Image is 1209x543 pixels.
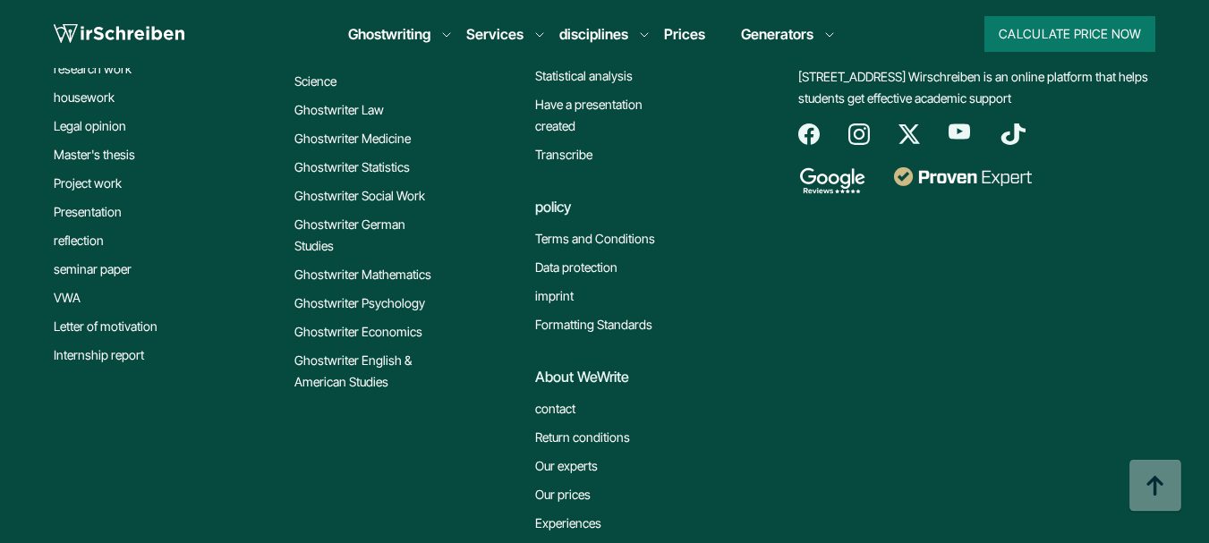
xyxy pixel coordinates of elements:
[294,352,412,389] font: Ghostwriter English & American Studies
[294,321,422,343] a: Ghostwriter Economics
[294,214,438,257] a: Ghostwriter German Studies
[348,25,430,43] font: Ghostwriting
[535,515,601,530] font: Experiences
[535,147,592,162] font: Transcribe
[999,26,1141,41] font: Calculate price now
[798,123,820,145] img: Facebook
[54,344,144,366] a: Internship report
[54,318,158,334] font: Letter of motivation
[54,87,115,108] a: housework
[294,324,422,339] font: Ghostwriter Economics
[535,65,633,87] a: Statistical analysis
[294,293,425,314] a: Ghostwriter Psychology
[535,285,574,307] a: imprint
[741,25,813,43] font: Generators
[294,264,431,285] a: Ghostwriter Mathematics
[535,368,629,386] font: About WeWrite
[535,259,617,275] font: Data protection
[664,25,705,43] a: Prices
[466,23,524,45] a: Services
[54,233,104,248] font: reflection
[535,68,633,83] font: Statistical analysis
[535,484,591,505] a: Our prices
[535,427,630,448] a: Return conditions
[466,25,524,43] font: Services
[54,115,126,137] a: Legal opinion
[54,316,158,337] a: Letter of motivation
[535,317,652,332] font: Formatting Standards
[294,216,405,253] font: Ghostwriter German Studies
[54,287,81,309] a: VWA
[535,513,601,534] a: Experiences
[535,97,643,133] font: Have a presentation created
[294,99,384,121] a: Ghostwriter Law
[54,347,144,362] font: Internship report
[535,458,598,473] font: Our experts
[798,69,1148,106] font: [STREET_ADDRESS] Wirschreiben is an online platform that helps students get effective academic su...
[54,230,104,251] a: reflection
[54,290,81,305] font: VWA
[54,147,135,162] font: Master's thesis
[54,261,132,276] font: seminar paper
[54,201,122,223] a: Presentation
[54,61,132,76] font: research work
[54,204,122,219] font: Presentation
[535,228,655,250] a: Terms and Conditions
[54,58,132,80] a: research work
[294,185,425,207] a: Ghostwriter Social Work
[535,314,652,335] a: Formatting Standards
[535,144,592,165] a: Transcribe
[535,94,678,137] a: Have a presentation created
[535,198,571,216] font: policy
[535,231,655,246] font: Terms and Conditions
[54,118,126,133] font: Legal opinion
[294,350,438,393] a: Ghostwriter English & American Studies
[294,267,431,282] font: Ghostwriter Mathematics
[294,102,384,117] font: Ghostwriter Law
[294,188,425,203] font: Ghostwriter Social Work
[294,49,438,92] a: Ghostwriter Computer Science
[54,175,122,191] font: Project work
[294,159,410,174] font: Ghostwriter Statistics
[294,131,411,146] font: Ghostwriter Medicine
[54,173,122,194] a: Project work
[54,144,135,165] a: Master's thesis
[898,123,920,145] img: Twitter
[54,259,132,280] a: seminar paper
[559,25,628,43] font: disciplines
[535,455,598,477] a: Our experts
[535,398,575,420] a: contact
[535,288,574,303] font: imprint
[294,157,410,178] a: Ghostwriter Statistics
[894,167,1032,186] img: proven expert
[848,123,870,145] img: Instagram
[294,52,416,89] font: Ghostwriter Computer Science
[999,123,1027,145] img: TikTok
[535,257,617,278] a: Data protection
[535,487,591,502] font: Our prices
[294,128,411,149] a: Ghostwriter Medicine
[1128,460,1182,513] img: button top
[535,401,575,416] font: contact
[984,16,1155,52] button: Calculate price now
[54,21,184,47] img: logo wewrite
[535,429,630,445] font: Return conditions
[798,167,865,194] img: google reviews
[54,89,115,105] font: housework
[294,295,425,310] font: Ghostwriter Psychology
[949,123,970,140] img: YouTube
